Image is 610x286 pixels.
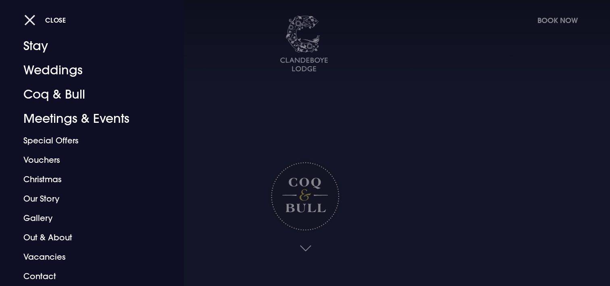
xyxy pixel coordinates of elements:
[23,208,151,228] a: Gallery
[23,34,151,58] a: Stay
[23,82,151,107] a: Coq & Bull
[23,107,151,131] a: Meetings & Events
[23,189,151,208] a: Our Story
[24,12,66,28] button: Close
[45,16,66,24] span: Close
[23,267,151,286] a: Contact
[23,131,151,150] a: Special Offers
[23,247,151,267] a: Vacancies
[23,228,151,247] a: Out & About
[23,170,151,189] a: Christmas
[23,58,151,82] a: Weddings
[23,150,151,170] a: Vouchers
